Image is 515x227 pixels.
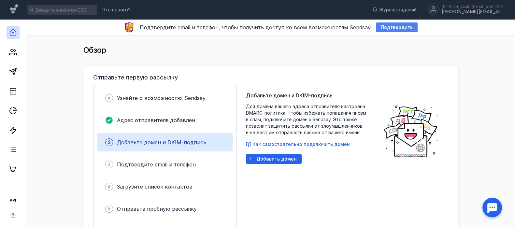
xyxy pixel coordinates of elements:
span: Подтвердите email и телефон, чтобы получить доступ ко всем возможностям Sendsay [140,24,371,31]
span: 4 [107,183,111,190]
span: 5 [108,206,111,212]
span: Загрузите список контактов [117,183,193,190]
span: Добавьте домен и DKIM-подпись [117,139,206,146]
button: Добавить домен [246,154,302,164]
span: Что нового? [102,7,131,12]
div: [PERSON_NAME][EMAIL_ADDRESS][DOMAIN_NAME] [442,5,507,9]
span: Отправьте пробную рассылку [117,206,197,212]
span: Подтвердить [381,25,413,30]
span: 2 [108,139,111,146]
span: Адрес отправителя добавлен [117,117,195,123]
button: Подтвердить [376,22,418,32]
a: Что нового? [99,7,134,12]
span: Как самостоятельно подключить домен [252,141,350,147]
span: 3 [107,161,111,168]
input: Введите email или CSID [27,5,97,15]
button: Как самостоятельно подключить домен [246,141,350,148]
span: Подтвердите email и телефон [117,161,196,168]
span: Журнал заданий [379,7,417,13]
span: Добавьте домен и DKIM-подпись [246,92,333,99]
span: Узнайте о возможностях Sendsay [117,95,206,101]
img: poster [383,103,439,159]
div: [PERSON_NAME][EMAIL_ADDRESS][DOMAIN_NAME] [442,9,507,15]
span: Обзор [83,45,106,55]
span: Для домена вашего адреса отправителя настроена DMARC-политика. Чтобы избежать попадания писем в с... [246,103,376,136]
h3: Отправьте первую рассылку [93,74,178,81]
span: Добавить домен [256,156,297,162]
a: Журнал заданий [369,7,420,13]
